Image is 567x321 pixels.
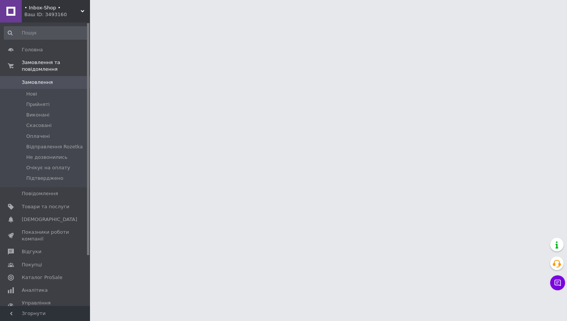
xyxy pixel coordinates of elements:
span: Товари та послуги [22,203,69,210]
span: Замовлення та повідомлення [22,59,90,73]
span: Нові [26,91,37,97]
span: Не дозвонились [26,154,67,161]
span: Відправлення Rozetka [26,143,83,150]
span: Виконані [26,112,49,118]
div: Ваш ID: 3493160 [24,11,90,18]
span: Очікує на оплату [26,164,70,171]
span: Головна [22,46,43,53]
span: • Inbox-Shop • [24,4,81,11]
span: [DEMOGRAPHIC_DATA] [22,216,77,223]
span: Підтверджено [26,175,63,182]
span: Покупці [22,261,42,268]
span: Замовлення [22,79,53,86]
span: Управління сайтом [22,300,69,313]
span: Оплачені [26,133,50,140]
span: Відгуки [22,248,41,255]
span: Показники роботи компанії [22,229,69,242]
span: Повідомлення [22,190,58,197]
span: Аналітика [22,287,48,294]
span: Каталог ProSale [22,274,62,281]
span: Прийняті [26,101,49,108]
span: Скасовані [26,122,52,129]
input: Пошук [4,26,88,40]
button: Чат з покупцем [550,275,565,290]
